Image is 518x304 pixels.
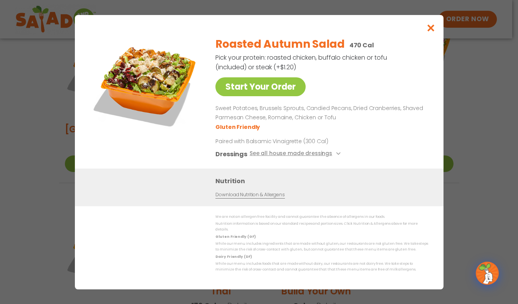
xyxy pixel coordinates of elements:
[215,234,255,239] strong: Gluten Friendly (GF)
[215,176,432,185] h3: Nutrition
[215,191,285,198] a: Download Nutrition & Allergens
[215,104,425,122] p: Sweet Potatoes, Brussels Sprouts, Candied Pecans, Dried Cranberries, Shaved Parmesan Cheese, Roma...
[477,262,498,284] img: wpChatIcon
[215,77,306,96] a: Start Your Order
[215,53,388,72] p: Pick your protein: roasted chicken, buffalo chicken or tofu (included) or steak (+$1.20)
[215,36,344,52] h2: Roasted Autumn Salad
[215,214,428,220] p: We are not an allergen free facility and cannot guarantee the absence of allergens in our foods.
[418,15,443,41] button: Close modal
[215,261,428,273] p: While our menu includes foods that are made without dairy, our restaurants are not dairy free. We...
[215,241,428,253] p: While our menu includes ingredients that are made without gluten, our restaurants are not gluten ...
[215,137,357,145] p: Paired with Balsamic Vinaigrette (300 Cal)
[215,254,252,259] strong: Dairy Friendly (DF)
[92,30,200,138] img: Featured product photo for Roasted Autumn Salad
[215,149,247,159] h3: Dressings
[215,221,428,233] p: Nutrition information is based on our standard recipes and portion sizes. Click Nutrition & Aller...
[249,149,343,159] button: See all house made dressings
[349,40,374,50] p: 470 Cal
[215,123,261,131] li: Gluten Friendly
